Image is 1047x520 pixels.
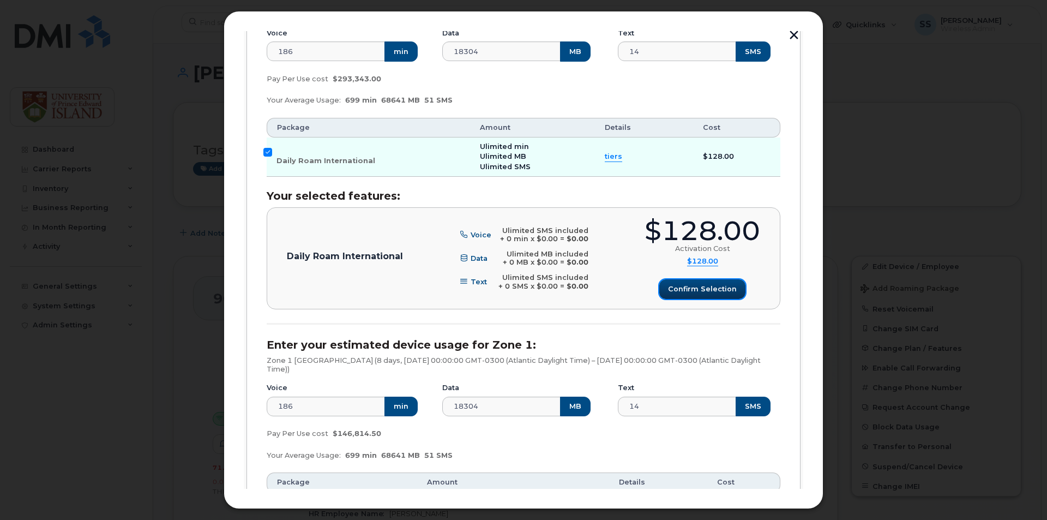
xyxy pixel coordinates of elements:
span: Pay Per Use cost [267,75,328,83]
span: Ulimited min [480,142,529,151]
td: $128.00 [693,138,780,177]
label: Text [618,384,634,392]
th: Cost [693,118,780,138]
span: Text [471,278,487,286]
div: Ulimited SMS included [500,226,588,235]
span: Data [471,254,488,262]
th: Details [609,473,707,492]
div: Activation Cost [675,244,730,253]
span: Your Average Usage: [267,96,341,104]
span: $146,814.50 [333,429,381,438]
span: 68641 MB [381,96,420,104]
th: Details [595,118,693,138]
span: + 0 MB x [503,258,534,266]
span: + 0 min x [500,235,534,243]
button: SMS [736,397,771,416]
span: 51 SMS [424,96,453,104]
button: Confirm selection [659,279,745,299]
summary: tiers [605,152,622,162]
h3: Enter your estimated device usage for Zone 1: [267,339,780,351]
span: 699 min [345,96,377,104]
input: Daily Roam International [263,148,272,157]
span: Ulimited MB [480,152,526,160]
button: MB [560,397,591,416]
span: 699 min [345,451,377,459]
p: Daily Roam International [287,252,403,261]
b: $0.00 [567,258,588,266]
button: SMS [736,41,771,61]
th: Package [267,118,470,138]
h3: Your selected features: [267,190,780,202]
div: Ulimited SMS included [498,273,588,282]
th: Cost [707,473,780,492]
p: Zone 1 [GEOGRAPHIC_DATA] (8 days, [DATE] 00:00:00 GMT-0300 (Atlantic Daylight Time) – [DATE] 00:0... [267,356,780,373]
summary: $128.00 [687,257,718,266]
label: Data [442,384,459,392]
b: $0.00 [567,235,588,243]
span: $0.00 = [537,258,564,266]
span: Confirm selection [668,284,737,294]
button: min [384,397,418,416]
span: Daily Roam International [276,157,375,165]
span: Voice [471,231,491,239]
b: $0.00 [567,282,588,290]
span: $0.00 = [537,282,564,290]
div: Ulimited MB included [503,250,588,259]
button: min [384,41,418,61]
th: Package [267,473,417,492]
th: Amount [417,473,609,492]
span: 51 SMS [424,451,453,459]
span: $293,343.00 [333,75,381,83]
span: Your Average Usage: [267,451,341,459]
label: Voice [267,384,287,392]
span: 68641 MB [381,451,420,459]
th: Amount [470,118,595,138]
div: $128.00 [645,218,760,244]
span: $0.00 = [537,235,564,243]
span: + 0 SMS x [498,282,534,290]
span: Ulimited SMS [480,163,531,171]
span: Pay Per Use cost [267,429,328,438]
button: MB [560,41,591,61]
